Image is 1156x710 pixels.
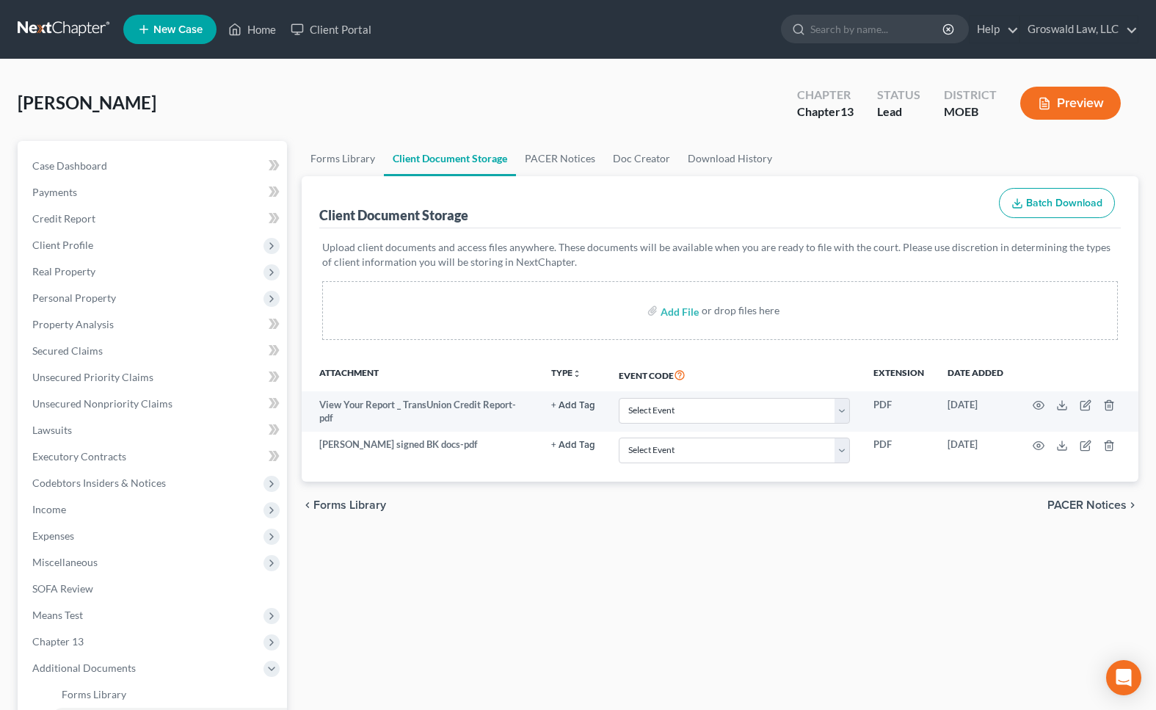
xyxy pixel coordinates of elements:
[862,391,936,432] td: PDF
[384,141,516,176] a: Client Document Storage
[551,369,581,378] button: TYPEunfold_more
[702,303,779,318] div: or drop files here
[32,556,98,568] span: Miscellaneous
[302,432,539,470] td: [PERSON_NAME] signed BK docs-pdf
[302,499,386,511] button: chevron_left Forms Library
[32,635,84,648] span: Chapter 13
[32,397,172,410] span: Unsecured Nonpriority Claims
[32,529,74,542] span: Expenses
[32,318,114,330] span: Property Analysis
[797,87,854,104] div: Chapter
[32,159,107,172] span: Case Dashboard
[32,212,95,225] span: Credit Report
[313,499,386,511] span: Forms Library
[32,477,166,489] span: Codebtors Insiders & Notices
[1020,87,1121,120] button: Preview
[302,391,539,432] td: View Your Report _ TransUnion Credit Report-pdf
[21,417,287,443] a: Lawsuits
[302,141,384,176] a: Forms Library
[32,186,77,198] span: Payments
[944,104,997,120] div: MOEB
[32,371,153,383] span: Unsecured Priority Claims
[21,364,287,391] a: Unsecured Priority Claims
[551,398,595,412] a: + Add Tag
[319,206,468,224] div: Client Document Storage
[32,265,95,278] span: Real Property
[551,438,595,452] a: + Add Tag
[302,499,313,511] i: chevron_left
[62,688,126,700] span: Forms Library
[32,582,93,595] span: SOFA Review
[302,358,539,391] th: Attachment
[1047,499,1138,511] button: PACER Notices chevron_right
[21,153,287,179] a: Case Dashboard
[862,432,936,470] td: PDF
[936,391,1015,432] td: [DATE]
[32,662,136,674] span: Additional Documents
[551,401,595,410] button: + Add Tag
[322,240,1118,269] p: Upload client documents and access files anywhere. These documents will be available when you are...
[1020,16,1138,43] a: Groswald Law, LLC
[21,443,287,470] a: Executory Contracts
[607,358,862,391] th: Event Code
[999,188,1115,219] button: Batch Download
[572,369,581,378] i: unfold_more
[1127,499,1138,511] i: chevron_right
[32,503,66,515] span: Income
[21,391,287,417] a: Unsecured Nonpriority Claims
[840,104,854,118] span: 13
[221,16,283,43] a: Home
[32,424,72,436] span: Lawsuits
[21,338,287,364] a: Secured Claims
[153,24,203,35] span: New Case
[1106,660,1141,695] div: Open Intercom Messenger
[21,179,287,206] a: Payments
[679,141,781,176] a: Download History
[21,576,287,602] a: SOFA Review
[283,16,379,43] a: Client Portal
[21,311,287,338] a: Property Analysis
[32,239,93,251] span: Client Profile
[1047,499,1127,511] span: PACER Notices
[32,450,126,463] span: Executory Contracts
[970,16,1019,43] a: Help
[810,15,945,43] input: Search by name...
[944,87,997,104] div: District
[877,87,920,104] div: Status
[604,141,679,176] a: Doc Creator
[936,432,1015,470] td: [DATE]
[797,104,854,120] div: Chapter
[936,358,1015,391] th: Date added
[18,92,156,113] span: [PERSON_NAME]
[516,141,604,176] a: PACER Notices
[50,681,287,708] a: Forms Library
[877,104,920,120] div: Lead
[862,358,936,391] th: Extension
[32,344,103,357] span: Secured Claims
[32,609,83,621] span: Means Test
[1026,197,1102,209] span: Batch Download
[21,206,287,232] a: Credit Report
[551,441,595,450] button: + Add Tag
[32,291,116,304] span: Personal Property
